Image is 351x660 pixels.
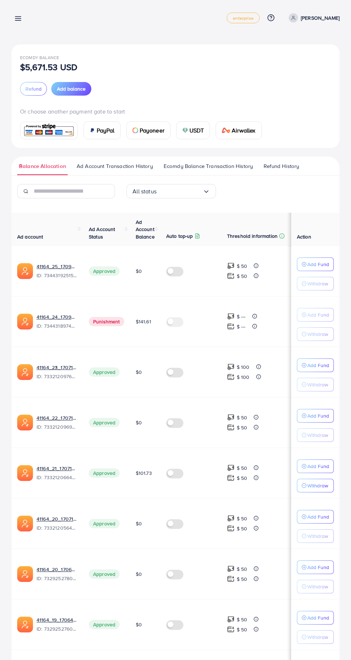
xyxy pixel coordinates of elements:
[297,308,334,322] button: Add Fund
[17,415,33,430] img: ic-ads-acc.e4c84228.svg
[37,524,77,531] span: ID: 7332120564271874049
[237,423,247,432] p: $ 50
[126,121,170,139] a: cardPayoneer
[237,615,247,624] p: $ 50
[136,218,155,240] span: Ad Account Balance
[297,580,334,593] button: Withdraw
[136,268,142,275] span: $0
[227,313,235,320] img: top-up amount
[297,510,334,524] button: Add Fund
[37,423,77,430] span: ID: 7332120969684811778
[17,263,33,279] img: ic-ads-acc.e4c84228.svg
[157,186,203,197] input: Search for option
[237,373,250,381] p: $ 100
[37,322,77,329] span: ID: 7344318974215340033
[237,312,246,321] p: $ ---
[17,465,33,481] img: ic-ads-acc.e4c84228.svg
[17,516,33,531] img: ic-ads-acc.e4c84228.svg
[37,566,77,582] div: <span class='underline'>41164_20_1706474683598</span></br>7329252780571557890
[136,368,142,376] span: $0
[20,54,59,61] span: Ecomdy Balance
[297,257,334,271] button: Add Fund
[89,418,120,427] span: Approved
[133,127,138,133] img: card
[23,123,75,138] img: card
[176,121,210,139] a: cardUSDT
[307,512,329,521] p: Add Fund
[17,314,33,329] img: ic-ads-acc.e4c84228.svg
[227,575,235,583] img: top-up amount
[297,358,334,372] button: Add Fund
[97,126,115,135] span: PayPal
[182,127,188,133] img: card
[227,323,235,330] img: top-up amount
[307,633,328,641] p: Withdraw
[20,107,331,116] p: Or choose another payment gate to start
[20,122,78,139] a: card
[89,367,120,377] span: Approved
[237,363,250,371] p: $ 100
[227,515,235,522] img: top-up amount
[297,428,334,442] button: Withdraw
[237,474,247,482] p: $ 50
[307,279,328,288] p: Withdraw
[17,364,33,380] img: ic-ads-acc.e4c84228.svg
[297,378,334,391] button: Withdraw
[307,613,329,622] p: Add Fund
[37,263,77,270] a: 41164_25_1709982599082
[307,330,328,338] p: Withdraw
[232,126,255,135] span: Airwallex
[37,373,77,380] span: ID: 7332120976240689154
[307,563,329,572] p: Add Fund
[89,569,120,579] span: Approved
[307,582,328,591] p: Withdraw
[297,630,334,644] button: Withdraw
[140,126,164,135] span: Payoneer
[136,520,142,527] span: $0
[57,85,86,92] span: Add balance
[37,474,77,481] span: ID: 7332120664427642882
[227,272,235,280] img: top-up amount
[237,514,247,523] p: $ 50
[307,260,329,269] p: Add Fund
[297,459,334,473] button: Add Fund
[20,82,47,96] button: Refund
[37,465,77,472] a: 41164_21_1707142387585
[77,162,153,170] span: Ad Account Transaction History
[227,525,235,532] img: top-up amount
[301,14,340,22] p: [PERSON_NAME]
[37,566,77,573] a: 41164_20_1706474683598
[227,464,235,472] img: top-up amount
[20,63,77,71] p: $5,671.53 USD
[37,616,77,623] a: 41164_19_1706474666940
[307,380,328,389] p: Withdraw
[37,575,77,582] span: ID: 7329252780571557890
[297,611,334,625] button: Add Fund
[237,413,247,422] p: $ 50
[37,313,77,330] div: <span class='underline'>41164_24_1709982576916</span></br>7344318974215340033
[37,414,77,421] a: 41164_22_1707142456408
[19,162,66,170] span: Balance Allocation
[307,310,329,319] p: Add Fund
[222,127,230,133] img: card
[37,313,77,321] a: 41164_24_1709982576916
[307,532,328,540] p: Withdraw
[307,411,329,420] p: Add Fund
[37,625,77,632] span: ID: 7329252760468127746
[227,373,235,381] img: top-up amount
[297,327,334,341] button: Withdraw
[307,361,329,370] p: Add Fund
[166,232,193,240] p: Auto top-up
[17,617,33,632] img: ic-ads-acc.e4c84228.svg
[37,364,77,371] a: 41164_23_1707142475983
[37,465,77,481] div: <span class='underline'>41164_21_1707142387585</span></br>7332120664427642882
[307,462,329,471] p: Add Fund
[237,524,247,533] p: $ 50
[37,272,77,279] span: ID: 7344319251534069762
[227,262,235,270] img: top-up amount
[227,474,235,482] img: top-up amount
[136,469,152,477] span: $101.73
[136,419,142,426] span: $0
[237,565,247,573] p: $ 50
[37,364,77,380] div: <span class='underline'>41164_23_1707142475983</span></br>7332120976240689154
